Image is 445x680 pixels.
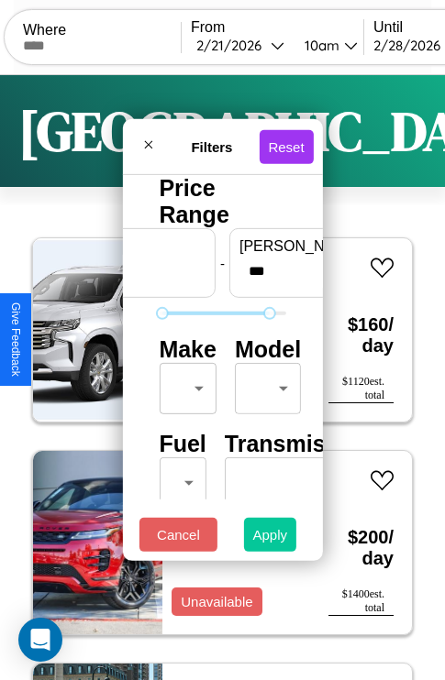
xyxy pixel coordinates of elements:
[139,518,217,552] button: Cancel
[164,138,259,154] h4: Filters
[50,238,206,255] label: min price
[225,431,373,457] h4: Transmission
[290,36,363,55] button: 10am
[9,302,22,377] div: Give Feedback
[328,587,394,616] div: $ 1400 est. total
[23,22,181,38] label: Where
[191,36,290,55] button: 2/21/2026
[159,175,285,228] h4: Price Range
[235,336,301,363] h4: Model
[181,589,252,614] p: Unavailable
[18,618,62,662] div: Open Intercom Messenger
[220,250,225,275] p: -
[191,19,363,36] label: From
[196,37,271,54] div: 2 / 21 / 2026
[328,296,394,375] h3: $ 160 / day
[159,336,217,363] h4: Make
[259,129,313,163] button: Reset
[159,431,206,457] h4: Fuel
[239,238,395,255] label: [PERSON_NAME]
[328,509,394,587] h3: $ 200 / day
[295,37,344,54] div: 10am
[244,518,297,552] button: Apply
[328,375,394,403] div: $ 1120 est. total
